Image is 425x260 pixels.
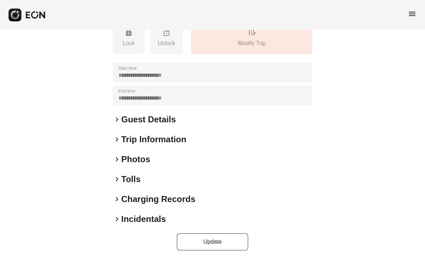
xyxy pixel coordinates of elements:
[408,10,416,18] span: menu
[113,175,121,184] span: keyboard_arrow_right
[113,215,121,223] span: keyboard_arrow_right
[121,134,186,145] h2: Trip Information
[113,115,121,124] span: keyboard_arrow_right
[121,174,140,185] h2: Tolls
[121,213,166,225] h2: Incidentals
[121,114,176,125] h2: Guest Details
[121,193,195,205] h2: Charging Records
[113,195,121,203] span: keyboard_arrow_right
[113,155,121,164] span: keyboard_arrow_right
[113,135,121,144] span: keyboard_arrow_right
[121,154,150,165] h2: Photos
[177,233,248,250] button: Update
